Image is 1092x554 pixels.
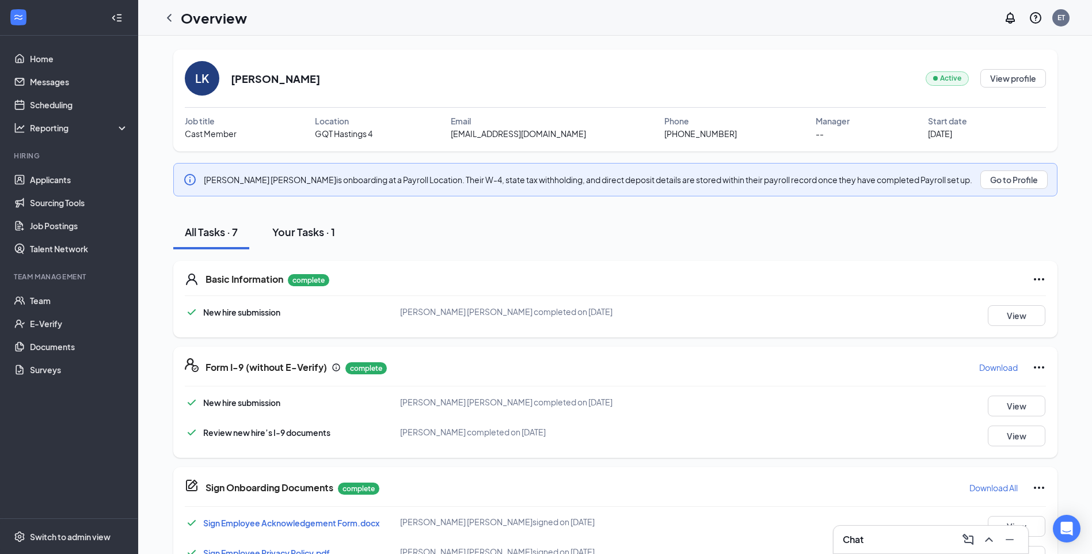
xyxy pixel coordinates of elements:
[185,305,199,319] svg: Checkmark
[982,533,996,547] svg: ChevronUp
[961,533,975,547] svg: ComposeMessage
[400,427,546,437] span: [PERSON_NAME] completed on [DATE]
[400,397,612,407] span: [PERSON_NAME] [PERSON_NAME] completed on [DATE]
[959,530,977,549] button: ComposeMessage
[203,397,280,408] span: New hire submission
[30,47,128,70] a: Home
[988,396,1045,416] button: View
[1003,11,1017,25] svg: Notifications
[1057,13,1065,22] div: ET
[1032,481,1046,495] svg: Ellipses
[988,516,1045,537] button: View
[980,69,1046,88] button: View profile
[206,481,333,494] h5: Sign Onboarding Documents
[979,362,1018,373] p: Download
[203,518,379,528] a: Sign Employee Acknowledgement Form.docx
[664,127,737,140] span: [PHONE_NUMBER]
[928,127,952,140] span: [DATE]
[30,70,128,93] a: Messages
[1053,515,1080,542] div: Open Intercom Messenger
[30,237,128,260] a: Talent Network
[195,70,209,86] div: LK
[1003,533,1017,547] svg: Minimize
[30,312,128,335] a: E-Verify
[843,533,863,546] h3: Chat
[816,127,824,140] span: --
[185,225,238,239] div: All Tasks · 7
[185,358,199,372] svg: FormI9EVerifyIcon
[969,479,1018,497] button: Download All
[1000,530,1019,549] button: Minimize
[272,225,335,239] div: Your Tasks · 1
[338,483,379,495] p: complete
[162,11,176,25] svg: ChevronLeft
[14,531,25,542] svg: Settings
[185,426,199,439] svg: Checkmark
[203,307,280,317] span: New hire submission
[185,272,199,286] svg: User
[980,530,998,549] button: ChevronUp
[345,362,387,374] p: complete
[30,335,128,358] a: Documents
[183,173,197,187] svg: Info
[1032,361,1046,374] svg: Ellipses
[14,272,126,282] div: Team Management
[185,479,199,492] svg: CompanyDocumentIcon
[185,396,199,409] svg: Checkmark
[204,174,972,185] span: [PERSON_NAME] [PERSON_NAME] is onboarding at a Payroll Location. Their W-4, state tax withholding...
[206,273,283,286] h5: Basic Information
[288,274,329,286] p: complete
[400,306,612,317] span: [PERSON_NAME] [PERSON_NAME] completed on [DATE]
[315,127,372,140] span: GQT Hastings 4
[988,305,1045,326] button: View
[185,127,237,140] span: Cast Member
[928,115,967,127] span: Start date
[451,115,471,127] span: Email
[1029,11,1042,25] svg: QuestionInfo
[111,12,123,24] svg: Collapse
[231,71,320,86] h2: [PERSON_NAME]
[940,73,961,84] span: Active
[980,170,1048,189] button: Go to Profile
[451,127,586,140] span: [EMAIL_ADDRESS][DOMAIN_NAME]
[969,482,1018,494] p: Download All
[185,115,215,127] span: Job title
[206,361,327,374] h5: Form I-9 (without E-Verify)
[30,191,128,214] a: Sourcing Tools
[30,289,128,312] a: Team
[30,358,128,381] a: Surveys
[30,122,129,134] div: Reporting
[664,115,689,127] span: Phone
[14,122,25,134] svg: Analysis
[1032,272,1046,286] svg: Ellipses
[400,516,687,528] div: [PERSON_NAME] [PERSON_NAME] signed on [DATE]
[30,214,128,237] a: Job Postings
[988,426,1045,446] button: View
[30,93,128,116] a: Scheduling
[203,427,330,438] span: Review new hire’s I-9 documents
[30,531,111,542] div: Switch to admin view
[13,12,24,23] svg: WorkstreamLogo
[181,8,247,28] h1: Overview
[14,151,126,161] div: Hiring
[315,115,349,127] span: Location
[979,358,1018,377] button: Download
[185,516,199,530] svg: Checkmark
[816,115,850,127] span: Manager
[30,168,128,191] a: Applicants
[332,363,341,372] svg: Info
